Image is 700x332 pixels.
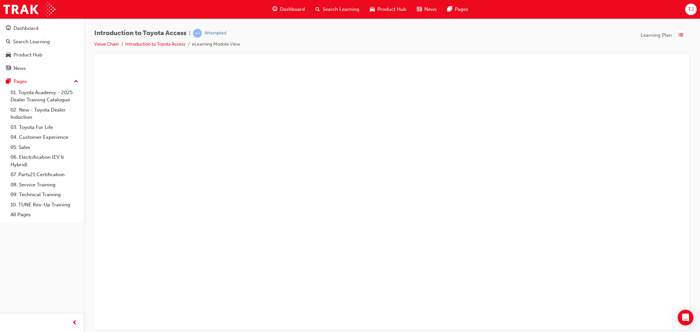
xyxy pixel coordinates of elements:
[8,105,81,122] a: 02. New - Toyota Dealer Induction
[94,41,119,47] a: Value Chain
[3,62,81,74] a: News
[13,78,27,85] div: Pages
[641,29,689,41] button: Learning Plan
[310,3,365,16] a: search-iconSearch Learning
[8,190,81,200] a: 09. Technical Training
[13,65,26,72] div: News
[204,30,226,36] div: Attempted
[678,31,683,39] span: list-icon
[6,79,11,85] span: pages-icon
[3,36,81,48] a: Search Learning
[3,2,55,17] img: Trak
[8,142,81,153] a: 05. Sales
[193,29,202,38] span: learningRecordVerb_ATTEMPT-icon
[8,152,81,170] a: 06. Electrification (EV & Hybrid)
[442,3,474,16] a: pages-iconPages
[272,5,277,13] span: guage-icon
[3,21,81,75] button: DashboardSearch LearningProduct HubNews
[678,310,693,325] div: Open Intercom Messenger
[685,4,697,15] button: TJ
[13,38,50,46] div: Search Learning
[13,25,38,32] div: Dashboard
[6,52,11,58] span: car-icon
[641,31,672,39] span: Learning Plan
[8,132,81,142] a: 04. Customer Experience
[455,6,468,13] span: Pages
[8,122,81,133] a: 03. Toyota For Life
[8,88,81,105] a: 01. Toyota Academy - 2025 Dealer Training Catalogue
[192,41,240,48] li: eLearning Module View
[8,170,81,180] a: 07. Parts21 Certification
[412,3,442,16] a: news-iconNews
[315,5,320,13] span: search-icon
[417,5,422,13] span: news-icon
[3,75,81,88] button: Pages
[8,200,81,210] a: 10. TUNE Rev-Up Training
[72,319,77,327] span: prev-icon
[6,66,11,72] span: news-icon
[323,6,359,13] span: Search Learning
[688,6,694,13] span: TJ
[189,30,190,37] span: |
[377,6,406,13] span: Product Hub
[94,30,186,37] span: Introduction to Toyota Access
[74,77,78,86] span: up-icon
[3,49,81,61] a: Product Hub
[8,210,81,220] a: All Pages
[267,3,310,16] a: guage-iconDashboard
[447,5,452,13] span: pages-icon
[6,26,11,31] span: guage-icon
[365,3,412,16] a: car-iconProduct Hub
[3,22,81,34] a: Dashboard
[6,39,11,45] span: search-icon
[424,6,437,13] span: News
[125,41,185,47] a: Introduction to Toyota Access
[8,180,81,190] a: 08. Service Training
[13,51,42,59] div: Product Hub
[280,6,305,13] span: Dashboard
[370,5,375,13] span: car-icon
